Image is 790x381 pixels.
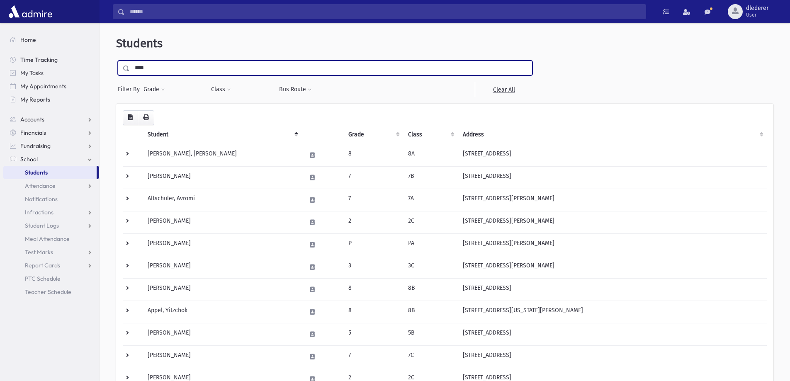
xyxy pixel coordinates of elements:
[343,211,403,233] td: 2
[403,345,458,368] td: 7C
[3,272,99,285] a: PTC Schedule
[20,116,44,123] span: Accounts
[25,248,53,256] span: Test Marks
[25,235,70,243] span: Meal Attendance
[343,301,403,323] td: 8
[3,179,99,192] a: Attendance
[143,345,301,368] td: [PERSON_NAME]
[143,256,301,278] td: [PERSON_NAME]
[3,245,99,259] a: Test Marks
[403,301,458,323] td: 8B
[3,53,99,66] a: Time Tracking
[458,166,767,189] td: [STREET_ADDRESS]
[20,83,66,90] span: My Appointments
[25,169,48,176] span: Students
[746,5,768,12] span: dlederer
[403,278,458,301] td: 8B
[403,256,458,278] td: 3C
[403,189,458,211] td: 7A
[20,36,36,44] span: Home
[3,232,99,245] a: Meal Attendance
[25,222,59,229] span: Student Logs
[403,125,458,144] th: Class: activate to sort column ascending
[143,82,165,97] button: Grade
[25,262,60,269] span: Report Cards
[25,288,71,296] span: Teacher Schedule
[3,33,99,46] a: Home
[403,323,458,345] td: 5B
[746,12,768,18] span: User
[458,323,767,345] td: [STREET_ADDRESS]
[3,66,99,80] a: My Tasks
[3,139,99,153] a: Fundraising
[3,93,99,106] a: My Reports
[143,323,301,345] td: [PERSON_NAME]
[343,345,403,368] td: 7
[7,3,54,20] img: AdmirePro
[403,233,458,256] td: PA
[403,144,458,166] td: 8A
[343,323,403,345] td: 5
[3,259,99,272] a: Report Cards
[3,126,99,139] a: Financials
[20,129,46,136] span: Financials
[25,182,56,189] span: Attendance
[123,110,138,125] button: CSV
[3,80,99,93] a: My Appointments
[3,285,99,298] a: Teacher Schedule
[458,256,767,278] td: [STREET_ADDRESS][PERSON_NAME]
[20,69,44,77] span: My Tasks
[143,189,301,211] td: Altschuler, Avromi
[25,195,58,203] span: Notifications
[458,144,767,166] td: [STREET_ADDRESS]
[343,233,403,256] td: P
[143,125,301,144] th: Student: activate to sort column descending
[211,82,231,97] button: Class
[143,278,301,301] td: [PERSON_NAME]
[458,278,767,301] td: [STREET_ADDRESS]
[143,144,301,166] td: [PERSON_NAME], [PERSON_NAME]
[3,113,99,126] a: Accounts
[458,189,767,211] td: [STREET_ADDRESS][PERSON_NAME]
[475,82,532,97] a: Clear All
[343,144,403,166] td: 8
[20,155,38,163] span: School
[458,345,767,368] td: [STREET_ADDRESS]
[20,56,58,63] span: Time Tracking
[143,211,301,233] td: [PERSON_NAME]
[403,166,458,189] td: 7B
[3,192,99,206] a: Notifications
[143,301,301,323] td: Appel, Yitzchok
[343,125,403,144] th: Grade: activate to sort column ascending
[343,278,403,301] td: 8
[125,4,646,19] input: Search
[25,275,61,282] span: PTC Schedule
[458,233,767,256] td: [STREET_ADDRESS][PERSON_NAME]
[279,82,312,97] button: Bus Route
[3,219,99,232] a: Student Logs
[458,301,767,323] td: [STREET_ADDRESS][US_STATE][PERSON_NAME]
[20,96,50,103] span: My Reports
[458,125,767,144] th: Address: activate to sort column ascending
[20,142,51,150] span: Fundraising
[116,36,163,50] span: Students
[143,233,301,256] td: [PERSON_NAME]
[458,211,767,233] td: [STREET_ADDRESS][PERSON_NAME]
[3,153,99,166] a: School
[138,110,154,125] button: Print
[118,85,143,94] span: Filter By
[403,211,458,233] td: 2C
[343,256,403,278] td: 3
[343,166,403,189] td: 7
[343,189,403,211] td: 7
[25,209,53,216] span: Infractions
[3,166,97,179] a: Students
[3,206,99,219] a: Infractions
[143,166,301,189] td: [PERSON_NAME]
